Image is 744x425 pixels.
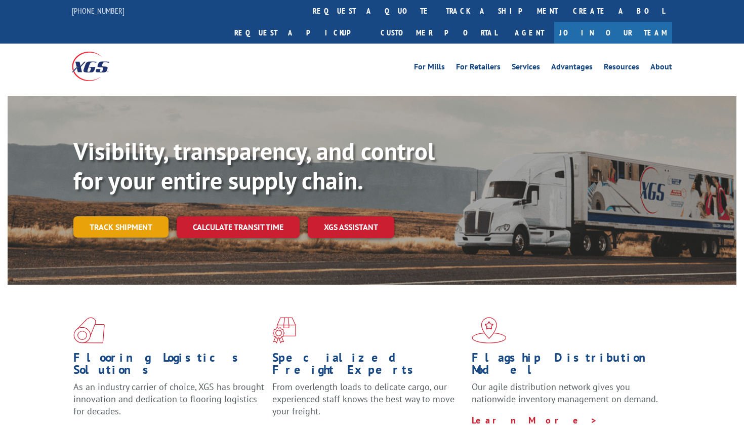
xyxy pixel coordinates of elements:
[272,317,296,343] img: xgs-icon-focused-on-flooring-red
[472,381,658,405] span: Our agile distribution network gives you nationwide inventory management on demand.
[472,317,507,343] img: xgs-icon-flagship-distribution-model-red
[551,63,593,74] a: Advantages
[456,63,501,74] a: For Retailers
[650,63,672,74] a: About
[308,216,394,238] a: XGS ASSISTANT
[472,352,663,381] h1: Flagship Distribution Model
[512,63,540,74] a: Services
[227,22,373,44] a: Request a pickup
[554,22,672,44] a: Join Our Team
[604,63,639,74] a: Resources
[177,216,300,238] a: Calculate transit time
[73,135,435,196] b: Visibility, transparency, and control for your entire supply chain.
[73,216,169,238] a: Track shipment
[272,352,464,381] h1: Specialized Freight Experts
[72,6,125,16] a: [PHONE_NUMBER]
[73,352,265,381] h1: Flooring Logistics Solutions
[73,317,105,343] img: xgs-icon-total-supply-chain-intelligence-red
[373,22,505,44] a: Customer Portal
[505,22,554,44] a: Agent
[414,63,445,74] a: For Mills
[73,381,264,417] span: As an industry carrier of choice, XGS has brought innovation and dedication to flooring logistics...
